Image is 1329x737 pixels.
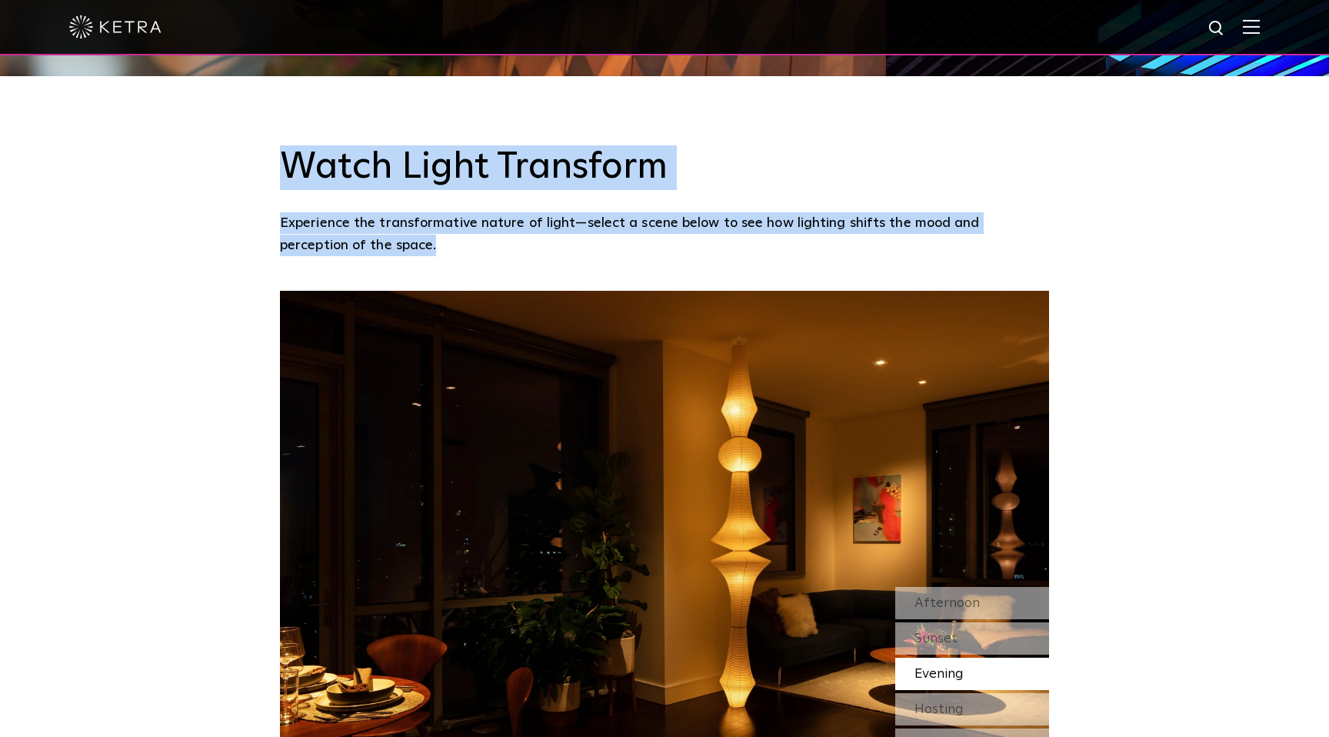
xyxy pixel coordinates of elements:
img: search icon [1207,19,1227,38]
h3: Watch Light Transform [280,145,1049,190]
span: Sunset [914,632,958,645]
img: Hamburger%20Nav.svg [1243,19,1260,34]
img: ketra-logo-2019-white [69,15,162,38]
span: Evening [914,667,964,681]
p: Experience the transformative nature of light—select a scene below to see how lighting shifts the... [280,212,1041,256]
span: Hosting [914,702,964,716]
span: Afternoon [914,596,980,610]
